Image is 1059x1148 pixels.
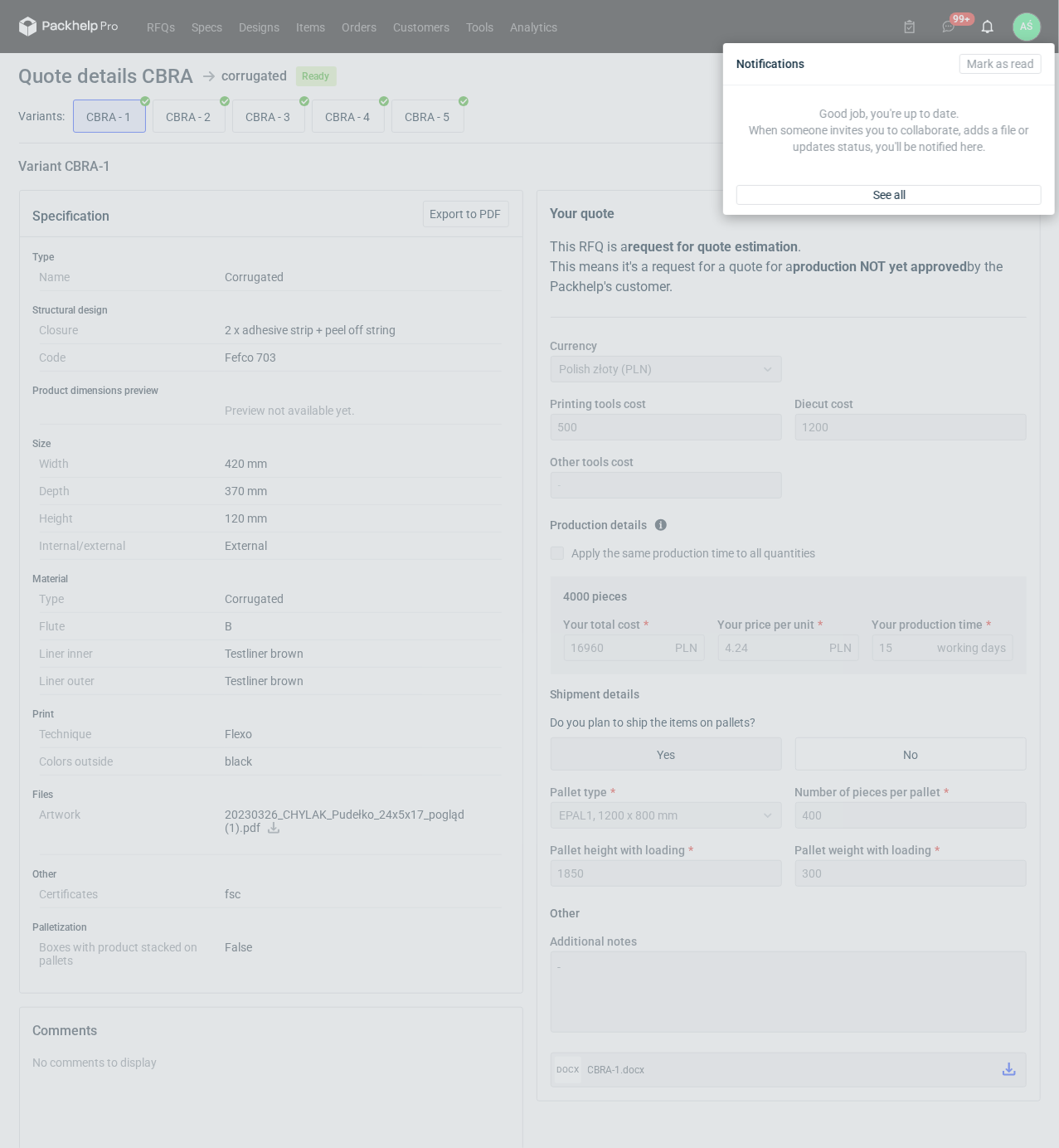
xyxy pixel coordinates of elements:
span: See all [873,189,906,201]
a: See all [736,185,1042,205]
button: Mark as read [959,54,1042,74]
span: Mark as read [967,58,1034,70]
p: Good job, you're up to date. When someone invites you to collaborate, adds a file or updates stat... [743,105,1035,155]
div: Notifications [730,50,1048,78]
